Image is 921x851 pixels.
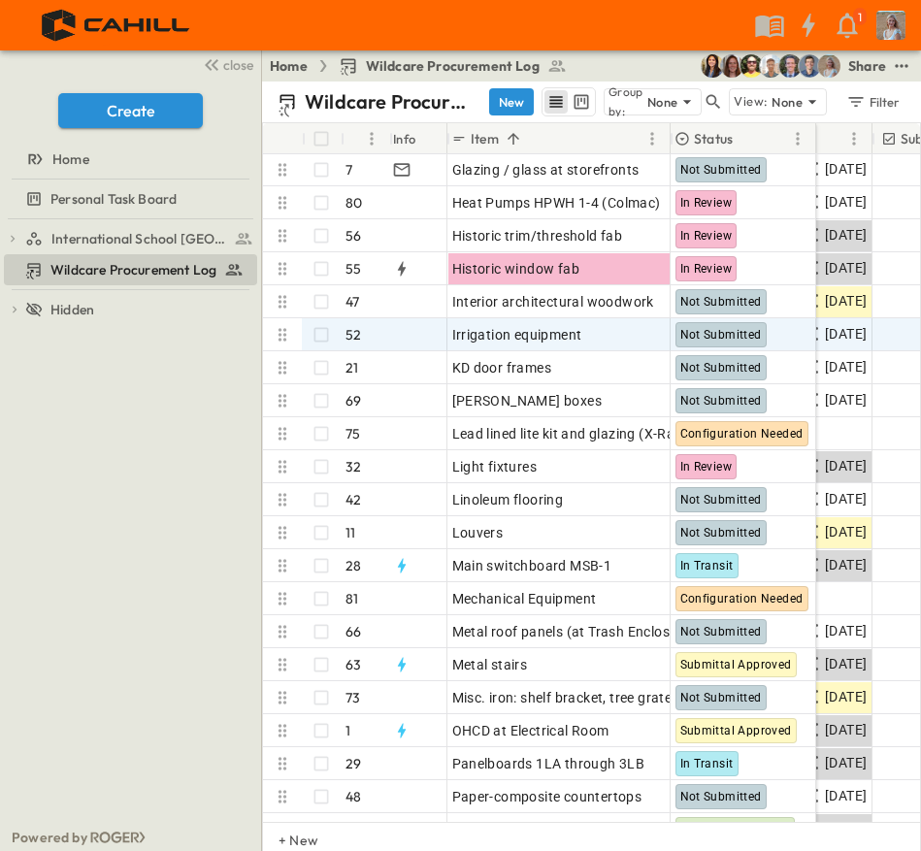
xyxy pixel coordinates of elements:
button: Filter [839,88,905,115]
span: [DATE] [825,686,867,708]
a: Wildcare Procurement Log [4,256,253,283]
button: Sort [737,128,758,149]
span: Configuration Needed [680,427,804,441]
span: Wildcare Procurement Log [50,260,216,279]
img: Kim Bowen (kbowen@cahill-sf.com) [701,54,724,78]
span: Historic window fab [452,259,580,278]
img: Gondica Strykers (gstrykers@cahill-sf.com) [817,54,840,78]
div: Personal Task Boardtest [4,183,257,214]
span: [DATE] [825,389,867,411]
p: Wildcare Procurement Log [305,88,466,115]
span: [DATE] [825,488,867,510]
span: [DATE] [825,290,867,312]
span: [DATE] [825,554,867,576]
span: [DATE] [825,521,867,543]
span: Hidden [50,300,94,319]
span: OHCD at Electrical Room [452,721,609,740]
p: 48 [345,787,361,806]
span: [DATE] [825,719,867,741]
button: Menu [786,127,809,150]
p: 66 [345,622,361,641]
span: KD door frames [452,358,552,377]
button: Menu [842,127,866,150]
span: In Review [680,196,733,210]
p: 29 [345,754,361,773]
div: table view [542,87,596,116]
p: None [772,92,803,112]
p: 42 [345,490,361,509]
p: 56 [345,226,361,245]
span: In Transit [680,559,734,573]
span: Linoleum flooring [452,490,564,509]
img: Hunter Mahan (hmahan@cahill-sf.com) [759,54,782,78]
span: Main switchboard MSB-1 [452,556,612,575]
p: 63 [345,655,361,674]
span: Mechanical Equipment [452,589,597,608]
span: Not Submitted [680,328,762,342]
div: Info [393,112,416,166]
span: Personal Task Board [50,189,177,209]
button: Sort [348,128,370,149]
span: Light fixtures [452,457,538,476]
span: [DATE] [825,191,867,213]
span: close [223,55,253,75]
span: [DATE] [825,752,867,774]
span: [DATE] [825,818,867,840]
img: Kirsten Gregory (kgregory@cahill-sf.com) [720,54,743,78]
button: Sort [503,128,524,149]
button: test [890,54,913,78]
span: In Review [680,460,733,474]
p: 28 [345,556,361,575]
p: 7 [345,160,352,180]
a: Home [270,56,308,76]
p: 11 [345,523,355,542]
span: International School San Francisco [51,229,229,248]
span: Louvers [452,523,504,542]
p: 27 [345,820,360,839]
img: Kevin Lewis (klewis@cahill-sf.com) [740,54,763,78]
span: In Transit [680,757,734,770]
span: [DATE] [825,323,867,345]
p: 1 [858,10,862,25]
span: Not Submitted [680,526,762,540]
span: Historic trim/threshold fab [452,226,623,245]
span: Not Submitted [680,394,762,408]
button: Create [58,93,203,128]
span: [DATE] [825,620,867,642]
span: Metal stairs [452,655,528,674]
p: 32 [345,457,361,476]
p: 73 [345,688,360,707]
span: [DATE] [825,653,867,675]
button: close [195,50,257,78]
p: 47 [345,292,359,311]
span: [DATE] [825,224,867,246]
nav: breadcrumbs [270,56,578,76]
span: Not Submitted [680,361,762,375]
img: Jared Salin (jsalin@cahill-sf.com) [778,54,802,78]
a: Wildcare Procurement Log [339,56,567,76]
span: Metal roof panels (at Trash Enclosure) [452,622,696,641]
span: Heat Pumps HPWH 1-4 (Colmac) [452,193,661,213]
a: Personal Task Board [4,185,253,213]
button: New [489,88,534,115]
span: Configuration Needed [680,592,804,606]
span: Interior architectural woodwork [452,292,654,311]
p: 55 [345,259,361,278]
p: Group by: [609,82,643,121]
span: Not Submitted [680,295,762,309]
button: Menu [641,127,664,150]
span: Home [52,149,89,169]
div: # [341,123,389,154]
span: Submittal Approved [680,724,792,737]
span: [DATE] [825,356,867,378]
span: Irrigation equipment [452,325,582,344]
span: Panelboards 1LA through 3LB [452,754,645,773]
div: Info [389,123,447,154]
div: International School San Franciscotest [4,223,257,254]
button: kanban view [569,90,593,114]
a: International School San Francisco [25,225,253,252]
span: Not Submitted [680,625,762,638]
div: Filter [845,91,901,113]
div: Share [848,56,886,76]
a: Home [4,146,253,173]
